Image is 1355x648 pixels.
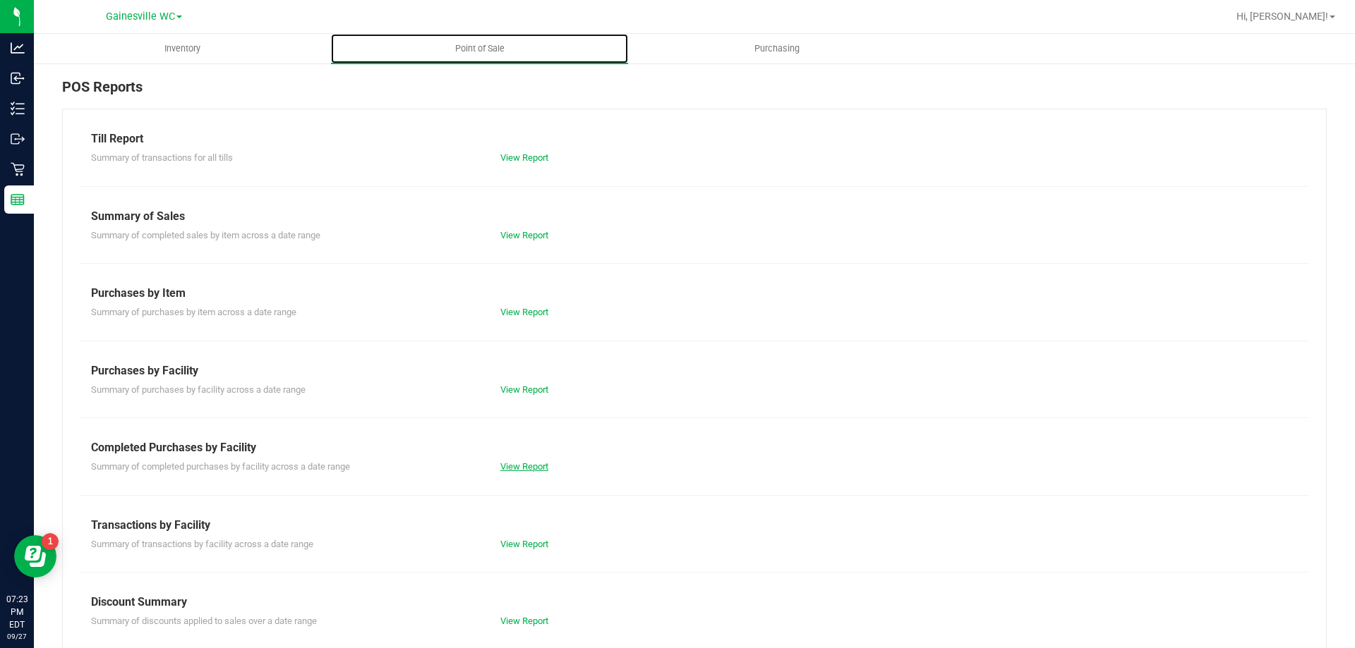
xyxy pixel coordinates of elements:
span: Summary of discounts applied to sales over a date range [91,616,317,626]
inline-svg: Retail [11,162,25,176]
a: Purchasing [628,34,925,63]
span: Gainesville WC [106,11,175,23]
inline-svg: Analytics [11,41,25,55]
span: Purchasing [735,42,819,55]
inline-svg: Reports [11,192,25,207]
span: Point of Sale [436,42,524,55]
p: 09/27 [6,631,28,642]
inline-svg: Inbound [11,71,25,85]
div: POS Reports [62,76,1327,109]
span: Summary of transactions by facility across a date range [91,539,313,549]
a: View Report [500,461,548,472]
div: Till Report [91,130,1298,147]
div: Purchases by Item [91,285,1298,302]
a: View Report [500,307,548,317]
div: Summary of Sales [91,208,1298,225]
a: View Report [500,152,548,163]
iframe: Resource center unread badge [42,533,59,550]
inline-svg: Inventory [11,102,25,116]
inline-svg: Outbound [11,132,25,146]
span: Summary of completed sales by item across a date range [91,230,320,240]
a: Inventory [34,34,331,63]
a: View Report [500,616,548,626]
a: View Report [500,230,548,240]
div: Discount Summary [91,594,1298,611]
div: Purchases by Facility [91,362,1298,379]
span: Summary of purchases by item across a date range [91,307,296,317]
span: Summary of purchases by facility across a date range [91,384,306,395]
p: 07:23 PM EDT [6,593,28,631]
span: Hi, [PERSON_NAME]! [1236,11,1328,22]
div: Transactions by Facility [91,517,1298,534]
a: View Report [500,539,548,549]
a: View Report [500,384,548,395]
span: Summary of transactions for all tills [91,152,233,163]
span: Inventory [145,42,219,55]
a: Point of Sale [331,34,628,63]
div: Completed Purchases by Facility [91,439,1298,456]
iframe: Resource center [14,535,56,577]
span: Summary of completed purchases by facility across a date range [91,461,350,472]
